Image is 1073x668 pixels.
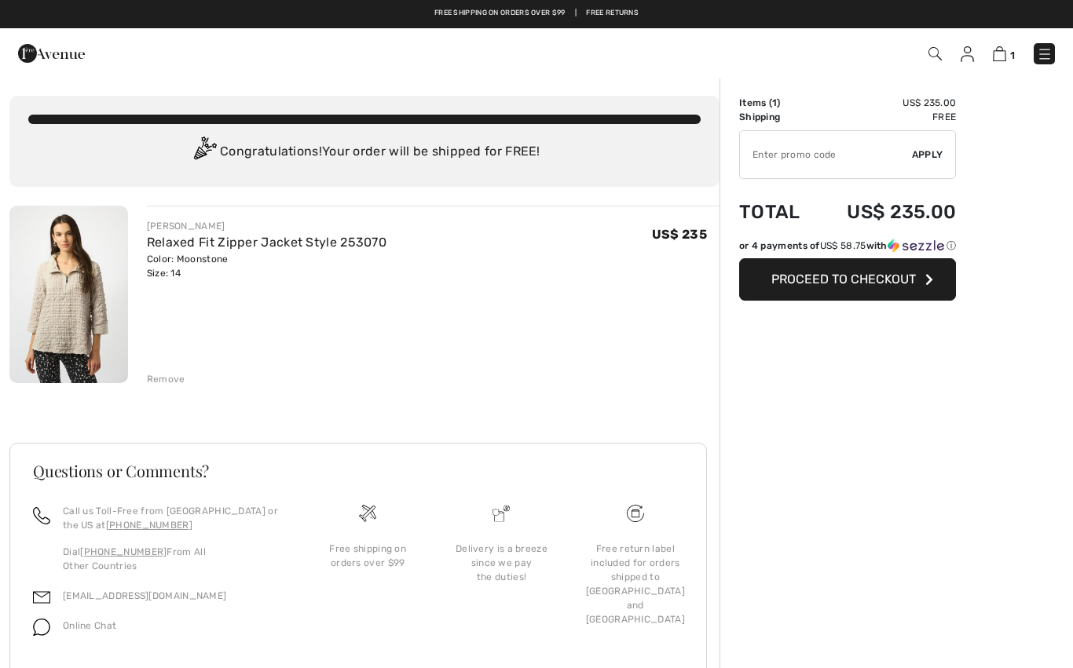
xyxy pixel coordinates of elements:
img: Menu [1037,46,1053,62]
a: [PHONE_NUMBER] [80,546,167,557]
td: Shipping [739,110,817,124]
div: Remove [147,372,185,386]
button: Proceed to Checkout [739,258,956,301]
div: Color: Moonstone Size: 14 [147,252,386,280]
span: US$ 235 [652,227,707,242]
div: Free return label included for orders shipped to [GEOGRAPHIC_DATA] and [GEOGRAPHIC_DATA] [581,542,690,626]
a: Free shipping on orders over $99 [434,8,566,19]
h3: Questions or Comments? [33,463,683,479]
a: Relaxed Fit Zipper Jacket Style 253070 [147,235,386,250]
div: Free shipping on orders over $99 [313,542,422,570]
span: 1 [772,97,777,108]
img: email [33,589,50,606]
a: 1 [993,44,1015,63]
img: My Info [961,46,974,62]
td: US$ 235.00 [817,185,956,239]
span: | [575,8,577,19]
p: Dial From All Other Countries [63,545,282,573]
img: Congratulation2.svg [189,137,220,168]
span: Proceed to Checkout [771,272,916,287]
img: chat [33,619,50,636]
span: Apply [912,148,943,162]
a: [EMAIL_ADDRESS][DOMAIN_NAME] [63,590,226,601]
a: [PHONE_NUMBER] [106,520,192,531]
img: call [33,507,50,524]
input: Promo code [740,131,912,178]
td: US$ 235.00 [817,96,956,110]
img: Search [928,47,942,60]
img: Relaxed Fit Zipper Jacket Style 253070 [9,206,128,383]
div: [PERSON_NAME] [147,219,386,233]
a: 1ère Avenue [18,45,85,60]
img: Delivery is a breeze since we pay the duties! [493,505,510,522]
a: Free Returns [586,8,639,19]
img: 1ère Avenue [18,38,85,69]
img: Free shipping on orders over $99 [359,505,376,522]
span: US$ 58.75 [820,240,866,251]
span: Online Chat [63,620,116,631]
img: Sezzle [888,239,944,253]
div: Congratulations! Your order will be shipped for FREE! [28,137,701,168]
img: Free shipping on orders over $99 [627,505,644,522]
img: Shopping Bag [993,46,1006,61]
td: Free [817,110,956,124]
td: Total [739,185,817,239]
p: Call us Toll-Free from [GEOGRAPHIC_DATA] or the US at [63,504,282,532]
span: 1 [1010,49,1015,61]
div: or 4 payments ofUS$ 58.75withSezzle Click to learn more about Sezzle [739,239,956,258]
div: Delivery is a breeze since we pay the duties! [447,542,555,584]
td: Items ( ) [739,96,817,110]
div: or 4 payments of with [739,239,956,253]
